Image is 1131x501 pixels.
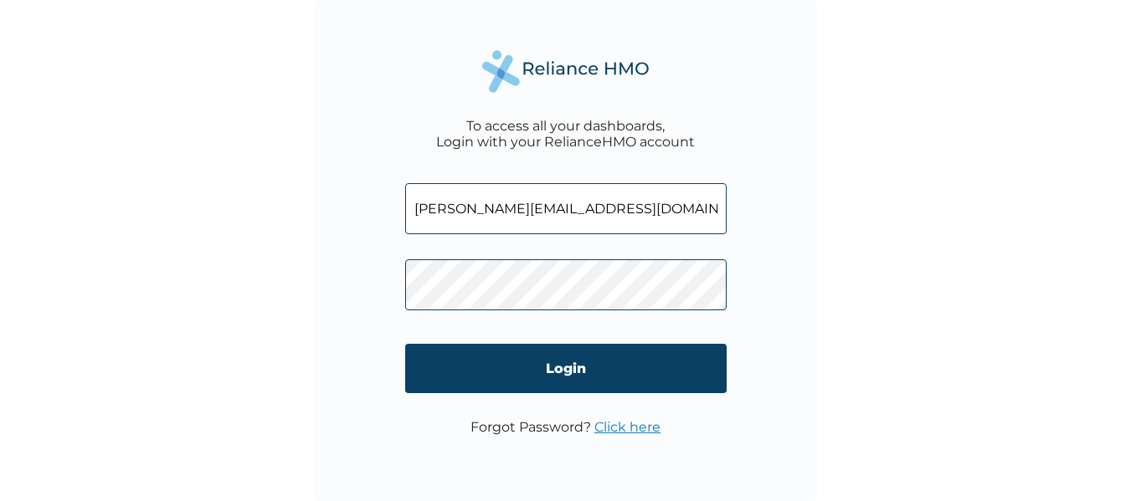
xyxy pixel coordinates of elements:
div: To access all your dashboards, Login with your RelianceHMO account [436,118,695,150]
img: Reliance Health's Logo [482,50,650,93]
p: Forgot Password? [470,419,661,435]
input: Login [405,344,727,393]
a: Click here [594,419,661,435]
input: Email address or HMO ID [405,183,727,234]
